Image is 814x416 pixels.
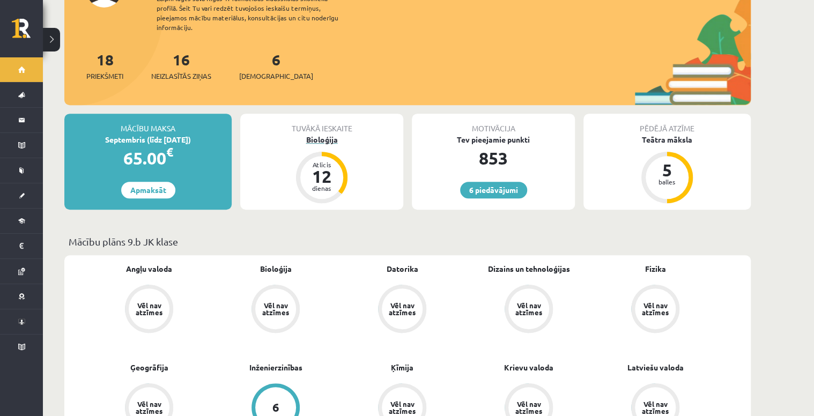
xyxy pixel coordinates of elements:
[640,400,670,414] div: Vēl nav atzīmes
[121,182,175,198] a: Apmaksāt
[64,134,232,145] div: Septembris (līdz [DATE])
[465,285,592,335] a: Vēl nav atzīmes
[387,302,417,316] div: Vēl nav atzīmes
[240,134,403,205] a: Bioloģija Atlicis 12 dienas
[272,402,279,413] div: 6
[412,145,575,171] div: 853
[306,161,338,168] div: Atlicis
[240,114,403,134] div: Tuvākā ieskaite
[583,134,751,145] div: Teātra māksla
[412,134,575,145] div: Tev pieejamie punkti
[627,362,684,373] a: Latviešu valoda
[130,362,168,373] a: Ģeogrāfija
[239,71,313,81] span: [DEMOGRAPHIC_DATA]
[166,144,173,160] span: €
[592,285,719,335] a: Vēl nav atzīmes
[151,71,211,81] span: Neizlasītās ziņas
[651,179,683,185] div: balles
[514,400,544,414] div: Vēl nav atzīmes
[412,114,575,134] div: Motivācija
[306,185,338,191] div: dienas
[12,19,43,46] a: Rīgas 1. Tālmācības vidusskola
[126,263,172,274] a: Angļu valoda
[645,263,666,274] a: Fizika
[64,114,232,134] div: Mācību maksa
[488,263,570,274] a: Dizains un tehnoloģijas
[339,285,465,335] a: Vēl nav atzīmes
[240,134,403,145] div: Bioloģija
[239,50,313,81] a: 6[DEMOGRAPHIC_DATA]
[583,134,751,205] a: Teātra māksla 5 balles
[212,285,339,335] a: Vēl nav atzīmes
[514,302,544,316] div: Vēl nav atzīmes
[391,362,413,373] a: Ķīmija
[260,263,292,274] a: Bioloģija
[86,71,123,81] span: Priekšmeti
[134,400,164,414] div: Vēl nav atzīmes
[640,302,670,316] div: Vēl nav atzīmes
[387,400,417,414] div: Vēl nav atzīmes
[460,182,527,198] a: 6 piedāvājumi
[249,362,302,373] a: Inženierzinības
[387,263,418,274] a: Datorika
[261,302,291,316] div: Vēl nav atzīmes
[151,50,211,81] a: 16Neizlasītās ziņas
[64,145,232,171] div: 65.00
[306,168,338,185] div: 12
[86,50,123,81] a: 18Priekšmeti
[86,285,212,335] a: Vēl nav atzīmes
[504,362,553,373] a: Krievu valoda
[651,161,683,179] div: 5
[69,234,746,249] p: Mācību plāns 9.b JK klase
[134,302,164,316] div: Vēl nav atzīmes
[583,114,751,134] div: Pēdējā atzīme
